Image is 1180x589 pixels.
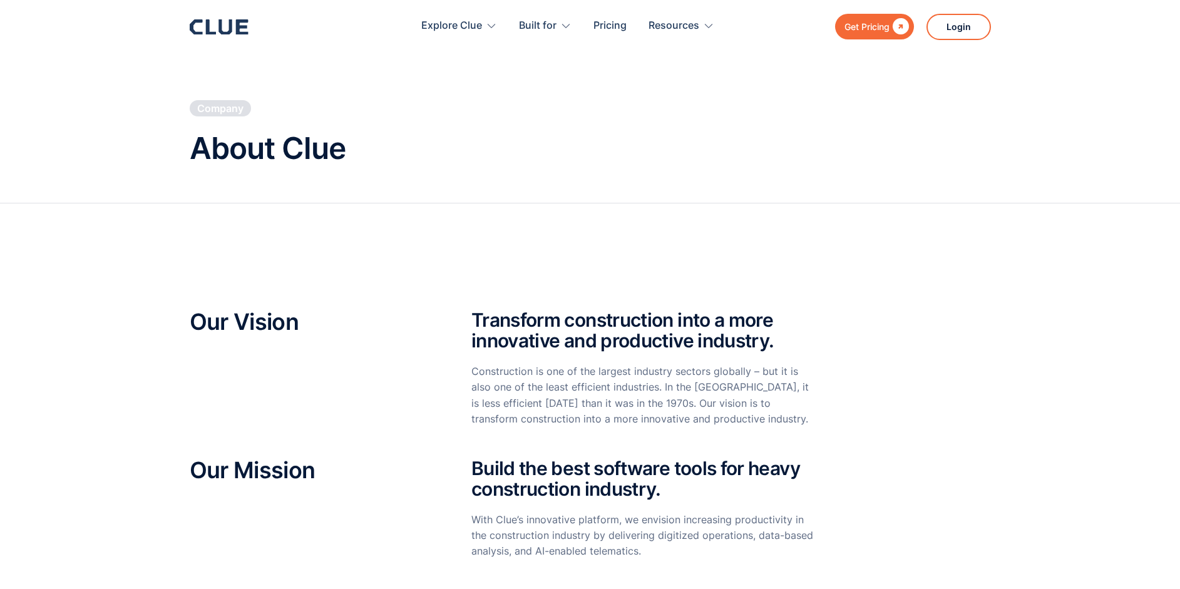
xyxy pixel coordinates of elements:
[190,132,346,165] h1: About Clue
[890,19,909,34] div: 
[835,14,914,39] a: Get Pricing
[471,458,815,499] h2: Build the best software tools for heavy construction industry.
[471,512,815,560] p: With Clue’s innovative platform, we envision increasing productivity in the construction industry...
[519,6,557,46] div: Built for
[471,310,815,351] h2: Transform construction into a more innovative and productive industry.
[190,310,434,335] h2: Our Vision
[190,458,434,483] h2: Our Mission
[593,6,627,46] a: Pricing
[421,6,497,46] div: Explore Clue
[926,14,991,40] a: Login
[421,6,482,46] div: Explore Clue
[519,6,572,46] div: Built for
[471,364,815,427] p: Construction is one of the largest industry sectors globally – but it is also one of the least ef...
[844,19,890,34] div: Get Pricing
[649,6,699,46] div: Resources
[197,101,244,115] div: Company
[649,6,714,46] div: Resources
